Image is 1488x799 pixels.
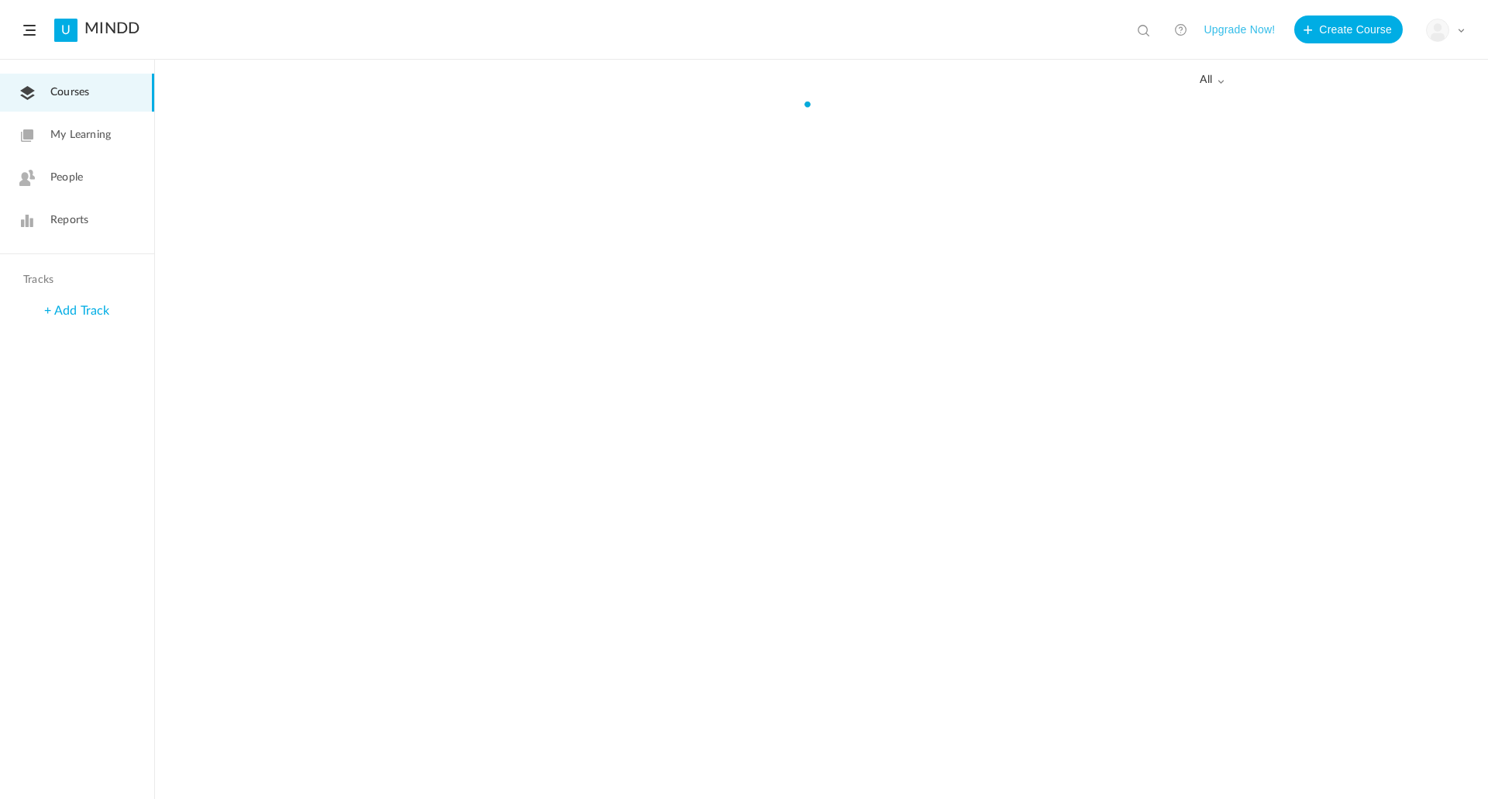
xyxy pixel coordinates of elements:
span: all [1200,74,1224,87]
img: user-image.png [1427,19,1448,41]
a: U [54,19,77,42]
a: MINDD [84,19,139,38]
h4: Tracks [23,274,127,287]
span: Courses [50,84,89,101]
a: + Add Track [44,305,109,317]
span: My Learning [50,127,111,143]
span: Reports [50,212,88,229]
button: Upgrade Now! [1204,15,1275,43]
button: Create Course [1294,15,1403,43]
span: People [50,170,83,186]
